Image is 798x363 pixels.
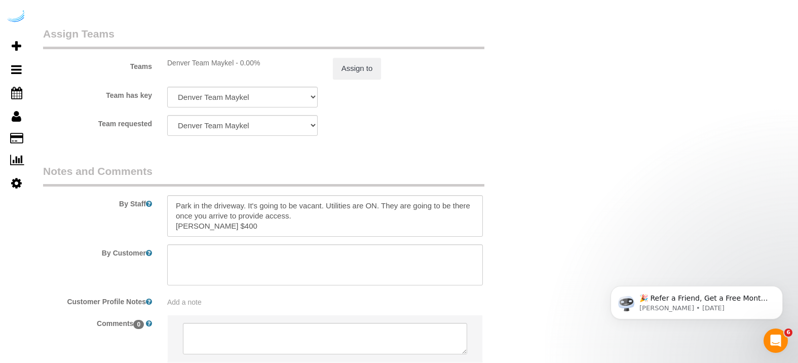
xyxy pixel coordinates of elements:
legend: Assign Teams [43,26,484,49]
label: Customer Profile Notes [35,293,160,307]
div: Denver Team Maykel - 0.00% [167,58,318,68]
span: 6 [784,329,792,337]
legend: Notes and Comments [43,164,484,187]
button: Assign to [333,58,382,79]
iframe: Intercom live chat [764,329,788,353]
label: By Customer [35,244,160,258]
span: Add a note [167,298,202,306]
label: Team requested [35,115,160,129]
label: Comments [35,315,160,329]
iframe: Intercom notifications message [595,265,798,336]
span: 0 [133,320,144,329]
label: Team has key [35,87,160,100]
img: Automaid Logo [6,10,26,24]
label: Teams [35,58,160,71]
label: By Staff [35,195,160,209]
